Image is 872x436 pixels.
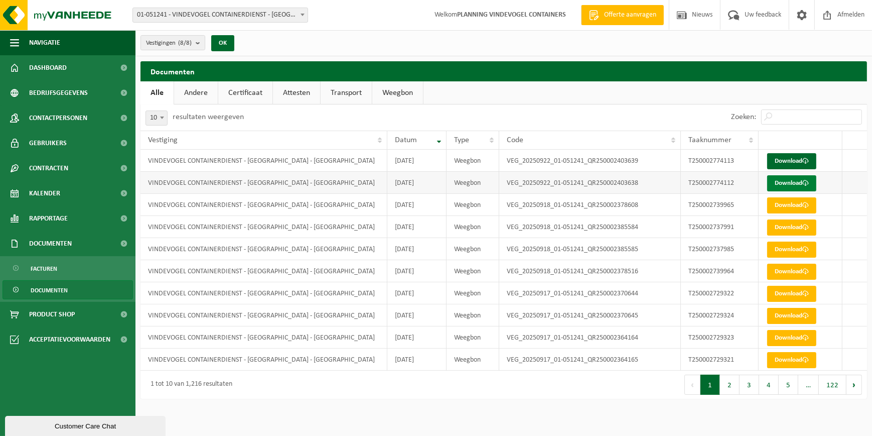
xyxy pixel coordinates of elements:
[681,194,758,216] td: T250002739965
[767,264,816,280] a: Download
[720,375,740,395] button: 2
[499,216,681,238] td: VEG_20250918_01-051241_QR250002385584
[140,304,387,326] td: VINDEVOGEL CONTAINERDIENST - [GEOGRAPHIC_DATA] - [GEOGRAPHIC_DATA]
[499,304,681,326] td: VEG_20250917_01-051241_QR250002370645
[779,375,798,395] button: 5
[681,172,758,194] td: T250002774112
[684,375,700,395] button: Previous
[767,197,816,213] a: Download
[140,81,174,104] a: Alle
[447,260,499,282] td: Weegbon
[29,327,110,352] span: Acceptatievoorwaarden
[218,81,272,104] a: Certificaat
[387,282,447,304] td: [DATE]
[447,349,499,371] td: Weegbon
[140,349,387,371] td: VINDEVOGEL CONTAINERDIENST - [GEOGRAPHIC_DATA] - [GEOGRAPHIC_DATA]
[681,260,758,282] td: T250002739964
[140,61,867,81] h2: Documenten
[29,105,87,131] span: Contactpersonen
[499,282,681,304] td: VEG_20250917_01-051241_QR250002370644
[146,376,232,394] div: 1 tot 10 van 1,216 resultaten
[681,282,758,304] td: T250002729322
[29,206,68,231] span: Rapportage
[447,326,499,349] td: Weegbon
[499,172,681,194] td: VEG_20250922_01-051241_QR250002403638
[387,260,447,282] td: [DATE]
[3,259,133,278] a: Facturen
[140,282,387,304] td: VINDEVOGEL CONTAINERDIENST - [GEOGRAPHIC_DATA] - [GEOGRAPHIC_DATA]
[140,172,387,194] td: VINDEVOGEL CONTAINERDIENST - [GEOGRAPHIC_DATA] - [GEOGRAPHIC_DATA]
[499,150,681,172] td: VEG_20250922_01-051241_QR250002403639
[767,308,816,324] a: Download
[767,330,816,346] a: Download
[173,113,244,121] label: resultaten weergeven
[447,216,499,238] td: Weegbon
[29,181,60,206] span: Kalender
[447,172,499,194] td: Weegbon
[140,150,387,172] td: VINDEVOGEL CONTAINERDIENST - [GEOGRAPHIC_DATA] - [GEOGRAPHIC_DATA]
[681,216,758,238] td: T250002737991
[731,114,756,122] label: Zoeken:
[581,5,664,25] a: Offerte aanvragen
[447,282,499,304] td: Weegbon
[387,194,447,216] td: [DATE]
[29,55,67,80] span: Dashboard
[29,231,72,256] span: Documenten
[454,136,469,144] span: Type
[447,238,499,260] td: Weegbon
[688,136,732,144] span: Taaknummer
[133,8,308,22] span: 01-051241 - VINDEVOGEL CONTAINERDIENST - OUDENAARDE - OUDENAARDE
[846,375,862,395] button: Next
[132,8,308,23] span: 01-051241 - VINDEVOGEL CONTAINERDIENST - OUDENAARDE - OUDENAARDE
[146,111,168,126] span: 10
[31,259,57,278] span: Facturen
[29,131,67,156] span: Gebruikers
[146,111,167,125] span: 10
[767,153,816,169] a: Download
[148,136,178,144] span: Vestiging
[499,238,681,260] td: VEG_20250918_01-051241_QR250002385585
[798,375,819,395] span: …
[447,194,499,216] td: Weegbon
[273,81,320,104] a: Attesten
[146,36,192,51] span: Vestigingen
[372,81,423,104] a: Weegbon
[387,150,447,172] td: [DATE]
[767,220,816,236] a: Download
[140,238,387,260] td: VINDEVOGEL CONTAINERDIENST - [GEOGRAPHIC_DATA] - [GEOGRAPHIC_DATA]
[29,156,68,181] span: Contracten
[767,175,816,191] a: Download
[387,349,447,371] td: [DATE]
[499,194,681,216] td: VEG_20250918_01-051241_QR250002378608
[387,216,447,238] td: [DATE]
[499,260,681,282] td: VEG_20250918_01-051241_QR250002378516
[681,349,758,371] td: T250002729321
[387,304,447,326] td: [DATE]
[3,280,133,299] a: Documenten
[499,349,681,371] td: VEG_20250917_01-051241_QR250002364165
[767,286,816,302] a: Download
[140,260,387,282] td: VINDEVOGEL CONTAINERDIENST - [GEOGRAPHIC_DATA] - [GEOGRAPHIC_DATA]
[387,172,447,194] td: [DATE]
[767,242,816,258] a: Download
[211,35,234,51] button: OK
[700,375,720,395] button: 1
[602,10,659,20] span: Offerte aanvragen
[140,216,387,238] td: VINDEVOGEL CONTAINERDIENST - [GEOGRAPHIC_DATA] - [GEOGRAPHIC_DATA]
[457,11,566,19] strong: PLANNING VINDEVOGEL CONTAINERS
[140,35,205,50] button: Vestigingen(8/8)
[178,40,192,46] count: (8/8)
[140,326,387,349] td: VINDEVOGEL CONTAINERDIENST - [GEOGRAPHIC_DATA] - [GEOGRAPHIC_DATA]
[681,238,758,260] td: T250002737985
[174,81,218,104] a: Andere
[387,326,447,349] td: [DATE]
[395,136,417,144] span: Datum
[29,80,88,105] span: Bedrijfsgegevens
[31,281,68,300] span: Documenten
[681,150,758,172] td: T250002774113
[507,136,523,144] span: Code
[681,326,758,349] td: T250002729323
[759,375,779,395] button: 4
[447,304,499,326] td: Weegbon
